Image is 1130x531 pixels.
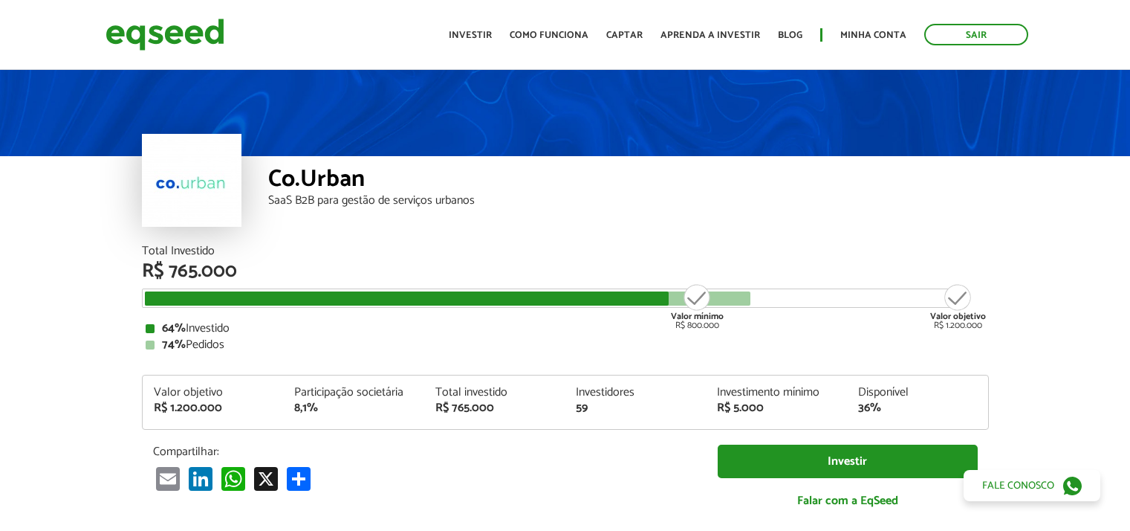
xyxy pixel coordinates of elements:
[268,195,989,207] div: SaaS B2B para gestão de serviços urbanos
[717,402,836,414] div: R$ 5.000
[840,30,906,40] a: Minha conta
[154,402,273,414] div: R$ 1.200.000
[162,318,186,338] strong: 64%
[435,387,554,399] div: Total investido
[142,245,989,257] div: Total Investido
[294,387,413,399] div: Participação societária
[669,283,725,330] div: R$ 800.000
[671,309,724,324] strong: Valor mínimo
[858,387,977,399] div: Disponível
[964,470,1100,501] a: Fale conosco
[660,30,760,40] a: Aprenda a investir
[154,387,273,399] div: Valor objetivo
[924,24,1028,45] a: Sair
[146,339,985,351] div: Pedidos
[449,30,492,40] a: Investir
[435,402,554,414] div: R$ 765.000
[717,387,836,399] div: Investimento mínimo
[162,335,186,355] strong: 74%
[218,466,248,491] a: WhatsApp
[778,30,802,40] a: Blog
[858,402,977,414] div: 36%
[576,387,695,399] div: Investidores
[153,445,695,459] p: Compartilhar:
[142,262,989,281] div: R$ 765.000
[153,466,183,491] a: Email
[284,466,314,491] a: Share
[105,15,224,54] img: EqSeed
[186,466,215,491] a: LinkedIn
[576,402,695,414] div: 59
[718,486,978,516] a: Falar com a EqSeed
[268,167,989,195] div: Co.Urban
[930,283,986,330] div: R$ 1.200.000
[510,30,588,40] a: Como funciona
[930,309,986,324] strong: Valor objetivo
[146,323,985,335] div: Investido
[606,30,643,40] a: Captar
[294,402,413,414] div: 8,1%
[718,445,978,478] a: Investir
[251,466,281,491] a: X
